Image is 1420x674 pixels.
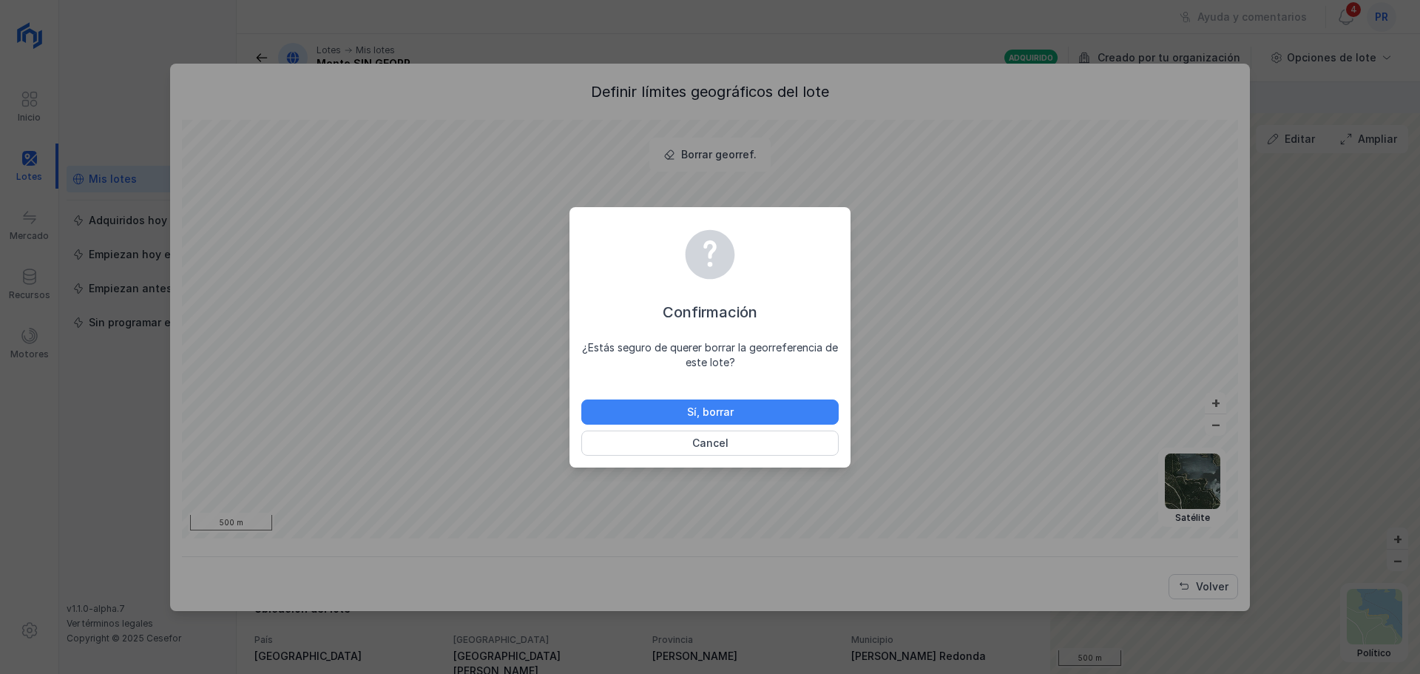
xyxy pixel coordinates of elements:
[581,340,839,370] div: ¿Estás seguro de querer borrar la georreferencia de este lote?
[581,400,839,425] button: Sí, borrar
[581,302,839,323] div: Confirmación
[581,431,839,456] button: Cancel
[687,405,734,419] div: Sí, borrar
[692,436,728,451] div: Cancel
